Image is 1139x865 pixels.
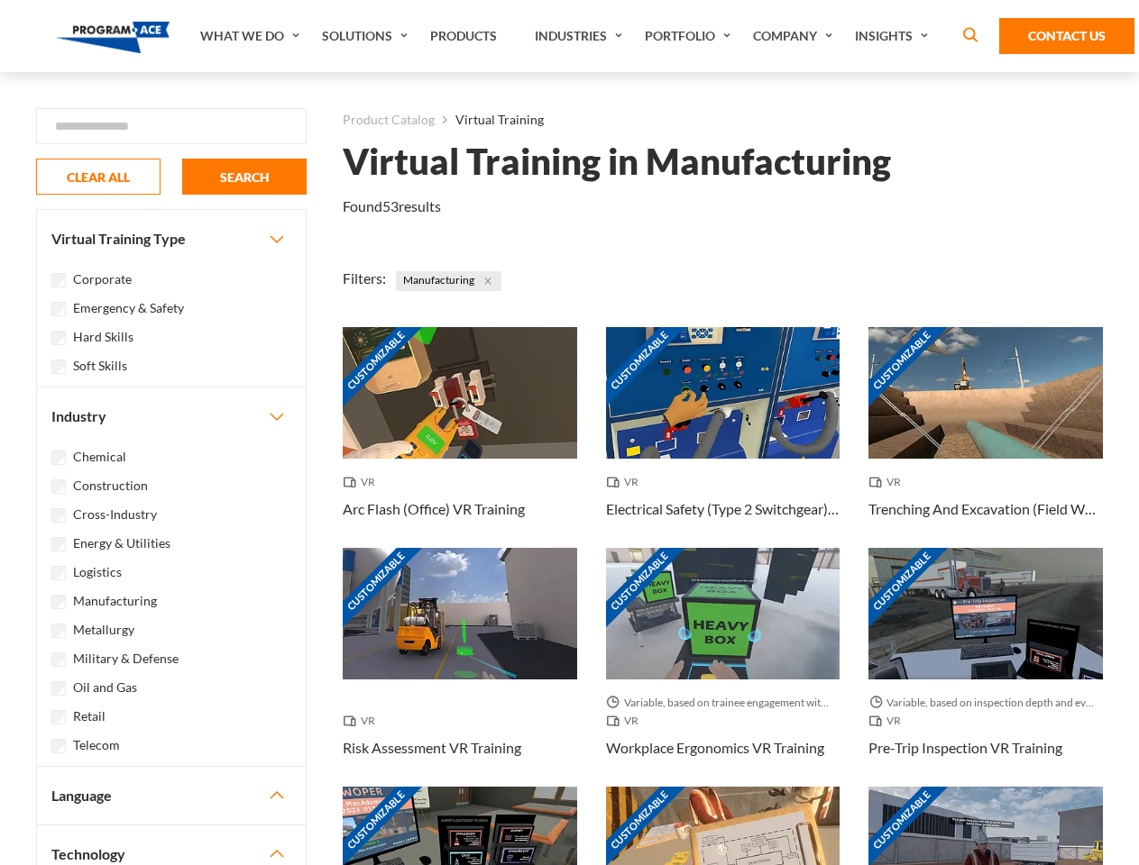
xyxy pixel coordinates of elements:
h1: Virtual Training in Manufacturing [343,146,891,178]
label: Cross-Industry [73,505,157,524]
a: Customizable Thumbnail - Pre-Trip Inspection VR Training Variable, based on inspection depth and ... [868,548,1103,787]
label: Chemical [73,447,126,467]
a: Customizable Thumbnail - Risk Assessment VR Training VR Risk Assessment VR Training [343,548,577,787]
button: Virtual Training Type [37,210,306,268]
label: Metallurgy [73,620,134,640]
label: Manufacturing [73,591,157,611]
h3: Workplace Ergonomics VR Training [606,737,824,759]
li: Virtual Training [435,108,544,132]
span: VR [606,473,646,491]
input: Manufacturing [51,595,66,609]
a: Product Catalog [343,108,435,132]
label: Emergency & Safety [73,298,184,318]
span: Manufacturing [396,271,501,291]
input: Hard Skills [51,331,66,345]
h3: Risk Assessment VR Training [343,737,521,759]
h3: Arc Flash (Office) VR Training [343,498,525,520]
input: Soft Skills [51,360,66,374]
input: Metallurgy [51,624,66,638]
label: Soft Skills [73,356,127,376]
span: VR [868,473,908,491]
label: Military & Defense [73,649,179,669]
label: Retail [73,706,106,726]
span: Variable, based on inspection depth and event interaction. [868,694,1103,712]
input: Chemical [51,451,66,465]
button: CLEAR ALL [36,159,161,195]
span: VR [343,473,382,491]
h3: Trenching And Excavation (Field Work) VR Training [868,498,1103,520]
input: Energy & Utilities [51,537,66,551]
label: Corporate [73,269,132,289]
a: Contact Us [999,18,1134,54]
label: Construction [73,476,148,496]
h3: Pre-Trip Inspection VR Training [868,737,1062,759]
span: VR [868,712,908,730]
input: Logistics [51,566,66,580]
span: Variable, based on trainee engagement with exercises. [606,694,840,712]
input: Corporate [51,273,66,287]
input: Retail [51,710,66,724]
label: Hard Skills [73,327,133,347]
a: Customizable Thumbnail - Arc Flash (Office) VR Training VR Arc Flash (Office) VR Training [343,327,577,548]
img: Program-Ace [56,22,170,53]
input: Military & Defense [51,652,66,667]
input: Emergency & Safety [51,302,66,316]
label: Logistics [73,562,122,582]
input: Cross-Industry [51,508,66,523]
label: Oil and Gas [73,678,137,697]
button: Language [37,767,306,824]
nav: breadcrumb [343,108,1103,132]
em: 53 [382,197,399,214]
span: VR [343,712,382,730]
h3: Electrical Safety (Type 2 Switchgear) VR Training [606,498,840,520]
a: Customizable Thumbnail - Workplace Ergonomics VR Training Variable, based on trainee engagement w... [606,548,840,787]
input: Construction [51,479,66,494]
span: Filters: [343,269,386,287]
input: Oil and Gas [51,681,66,696]
a: Customizable Thumbnail - Electrical Safety (Type 2 Switchgear) VR Training VR Electrical Safety (... [606,327,840,548]
button: Industry [37,387,306,445]
a: Customizable Thumbnail - Trenching And Excavation (Field Work) VR Training VR Trenching And Excav... [868,327,1103,548]
label: Energy & Utilities [73,533,170,553]
label: Telecom [73,735,120,755]
button: Close [478,271,498,291]
input: Telecom [51,739,66,753]
p: Found results [343,196,441,217]
span: VR [606,712,646,730]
